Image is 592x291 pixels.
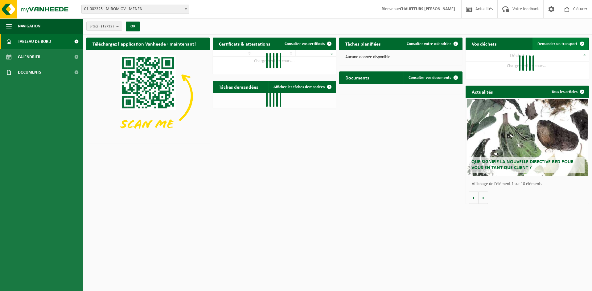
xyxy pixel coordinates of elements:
h2: Certificats & attestations [213,38,276,50]
span: Site(s) [90,22,114,31]
a: Consulter votre calendrier [402,38,462,50]
h2: Tâches demandées [213,81,264,93]
p: Aucune donnée disponible. [345,55,456,59]
span: Navigation [18,18,40,34]
button: Volgende [479,192,488,204]
img: Download de VHEPlus App [86,50,210,142]
a: Tous les articles [547,86,588,98]
a: Que signifie la nouvelle directive RED pour vous en tant que client ? [467,99,588,176]
span: 01-002325 - MIROM OV - MENEN [82,5,189,14]
button: Vorige [469,192,479,204]
h2: Actualités [466,86,499,98]
h2: Documents [339,71,375,83]
span: Consulter vos documents [409,76,451,80]
span: Afficher les tâches demandées [273,85,325,89]
span: Que signifie la nouvelle directive RED pour vous en tant que client ? [471,160,573,170]
span: Consulter vos certificats [285,42,325,46]
button: OK [126,22,140,31]
span: 01-002325 - MIROM OV - MENEN [81,5,189,14]
a: Demander un transport [532,38,588,50]
span: Documents [18,65,41,80]
a: Afficher les tâches demandées [269,81,335,93]
span: Consulter votre calendrier [407,42,451,46]
span: Calendrier [18,49,40,65]
h2: Téléchargez l'application Vanheede+ maintenant! [86,38,202,50]
h2: Vos déchets [466,38,503,50]
a: Consulter vos certificats [280,38,335,50]
p: Affichage de l'élément 1 sur 10 éléments [472,182,586,186]
span: Demander un transport [537,42,578,46]
button: Site(s)(12/12) [86,22,122,31]
count: (12/12) [101,24,114,28]
h2: Tâches planifiées [339,38,387,50]
strong: CHAUFFEURS [PERSON_NAME] [400,7,455,11]
a: Consulter vos documents [404,71,462,84]
span: Tableau de bord [18,34,51,49]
